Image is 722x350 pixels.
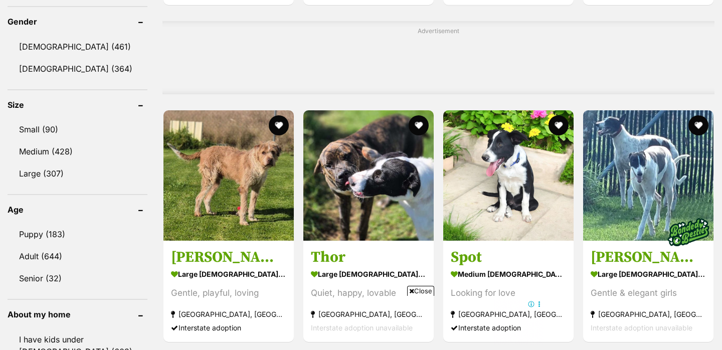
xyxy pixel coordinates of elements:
[8,58,147,79] a: [DEMOGRAPHIC_DATA] (364)
[303,110,434,241] img: Thor - Mastiff Dog
[443,110,574,241] img: Spot - Border Collie Dog
[8,119,147,140] a: Small (90)
[8,36,147,57] a: [DEMOGRAPHIC_DATA] (461)
[583,240,713,342] a: [PERSON_NAME] & [PERSON_NAME] large [DEMOGRAPHIC_DATA] Dog Gentle & elegant girls [GEOGRAPHIC_DAT...
[171,321,286,334] div: Interstate adoption
[688,115,708,135] button: favourite
[409,115,429,135] button: favourite
[171,286,286,300] div: Gentle, playful, loving
[407,286,434,296] span: Close
[171,248,286,267] h3: [PERSON_NAME]
[591,323,692,332] span: Interstate adoption unavailable
[8,17,147,26] header: Gender
[8,205,147,214] header: Age
[451,286,566,300] div: Looking for love
[443,240,574,342] a: Spot medium [DEMOGRAPHIC_DATA] Dog Looking for love [GEOGRAPHIC_DATA], [GEOGRAPHIC_DATA] Intersta...
[8,141,147,162] a: Medium (428)
[311,286,426,300] div: Quiet, happy, lovable
[583,110,713,241] img: Bonnie & Cindy - Greyhound Dog
[178,300,544,345] iframe: Advertisement
[163,110,294,241] img: Billy - Irish Wolfhound x Bullmastiff Dog
[303,240,434,342] a: Thor large [DEMOGRAPHIC_DATA] Dog Quiet, happy, lovable [GEOGRAPHIC_DATA], [GEOGRAPHIC_DATA] Inte...
[8,246,147,267] a: Adult (644)
[549,115,569,135] button: favourite
[269,115,289,135] button: favourite
[451,248,566,267] h3: Spot
[591,248,706,267] h3: [PERSON_NAME] & [PERSON_NAME]
[591,307,706,321] strong: [GEOGRAPHIC_DATA], [GEOGRAPHIC_DATA]
[8,163,147,184] a: Large (307)
[8,268,147,289] a: Senior (32)
[8,100,147,109] header: Size
[451,267,566,281] strong: medium [DEMOGRAPHIC_DATA] Dog
[663,207,713,257] img: bonded besties
[163,240,294,342] a: [PERSON_NAME] large [DEMOGRAPHIC_DATA] Dog Gentle, playful, loving [GEOGRAPHIC_DATA], [GEOGRAPHIC...
[311,248,426,267] h3: Thor
[171,307,286,321] strong: [GEOGRAPHIC_DATA], [GEOGRAPHIC_DATA]
[8,224,147,245] a: Puppy (183)
[591,267,706,281] strong: large [DEMOGRAPHIC_DATA] Dog
[591,286,706,300] div: Gentle & elegant girls
[311,267,426,281] strong: large [DEMOGRAPHIC_DATA] Dog
[171,267,286,281] strong: large [DEMOGRAPHIC_DATA] Dog
[8,310,147,319] header: About my home
[162,21,714,94] div: Advertisement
